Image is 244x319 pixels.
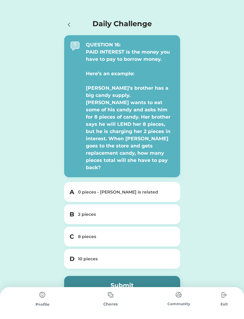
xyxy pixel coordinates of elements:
h5: B [70,210,74,219]
h5: A [70,187,74,197]
div: Chores [77,301,145,307]
h5: C [70,232,74,241]
div: Profile [8,302,77,308]
div: Exit [213,302,236,307]
img: type%3Dchores%2C%20state%3Ddefault.svg [173,289,185,301]
div: 0 pieces - [PERSON_NAME] is related [78,189,174,195]
img: type%3Dchores%2C%20state%3Ddefault.svg [36,289,48,301]
div: QUESTION 16: PAID INTEREST is the money you have to pay to borrow money. Here’s an example: [PERS... [86,41,174,171]
img: type%3Dchores%2C%20state%3Ddefault.svg [105,289,117,301]
div: 8 pieces [78,234,174,240]
button: Submit [64,276,180,295]
h5: D [70,254,74,263]
h4: Daily Challenge [92,18,152,29]
div: Community [145,301,213,307]
div: 2 pieces [78,211,174,218]
img: interface-help-question-message--bubble-help-mark-message-query-question-speech.svg [70,41,80,51]
img: type%3Dchores%2C%20state%3Ddefault.svg [218,289,230,301]
div: 10 pieces [78,256,174,262]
